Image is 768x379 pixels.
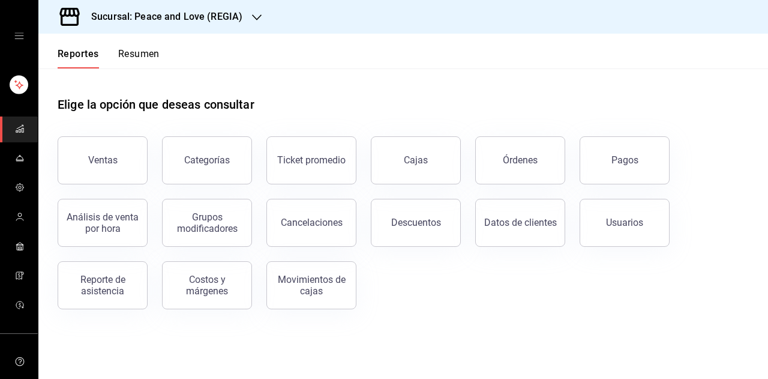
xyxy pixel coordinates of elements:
div: Grupos modificadores [170,211,244,234]
button: Ventas [58,136,148,184]
div: Cancelaciones [281,217,343,228]
button: Descuentos [371,199,461,247]
h3: Sucursal: Peace and Love (REGIA) [82,10,242,24]
div: Análisis de venta por hora [65,211,140,234]
div: Ticket promedio [277,154,346,166]
div: Datos de clientes [484,217,557,228]
button: Resumen [118,48,160,68]
div: Órdenes [503,154,538,166]
button: Reporte de asistencia [58,261,148,309]
button: Grupos modificadores [162,199,252,247]
button: Costos y márgenes [162,261,252,309]
div: Movimientos de cajas [274,274,349,297]
a: Cajas [371,136,461,184]
button: Ticket promedio [266,136,356,184]
div: Cajas [404,153,428,168]
div: Categorías [184,154,230,166]
button: Datos de clientes [475,199,565,247]
button: Movimientos de cajas [266,261,356,309]
h1: Elige la opción que deseas consultar [58,96,254,114]
div: Costos y márgenes [170,274,244,297]
button: Pagos [580,136,670,184]
div: Pagos [611,154,638,166]
div: navigation tabs [58,48,160,68]
button: open drawer [14,31,24,41]
button: Órdenes [475,136,565,184]
button: Categorías [162,136,252,184]
button: Reportes [58,48,99,68]
button: Usuarios [580,199,670,247]
div: Ventas [88,154,118,166]
button: Análisis de venta por hora [58,199,148,247]
div: Descuentos [391,217,441,228]
button: Cancelaciones [266,199,356,247]
div: Usuarios [606,217,643,228]
div: Reporte de asistencia [65,274,140,297]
